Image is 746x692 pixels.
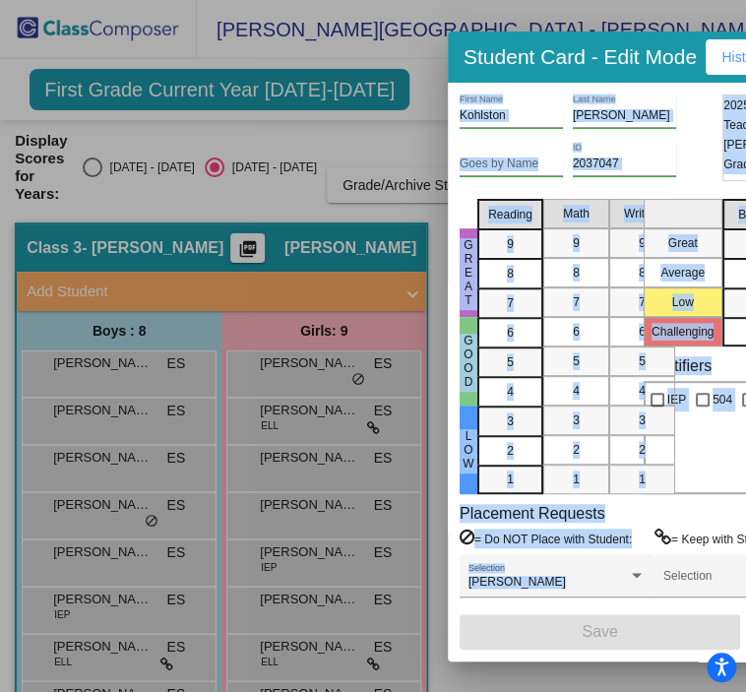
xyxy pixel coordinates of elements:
[639,441,646,459] span: 2
[573,471,580,488] span: 1
[624,205,660,222] span: Writing
[507,235,514,253] span: 9
[460,429,477,471] span: Low
[460,334,477,389] span: Good
[639,234,646,252] span: 9
[573,264,580,282] span: 8
[639,471,646,488] span: 1
[639,323,646,341] span: 6
[460,504,605,523] label: Placement Requests
[460,238,477,307] span: Great
[582,623,617,640] span: Save
[507,383,514,401] span: 4
[639,382,646,400] span: 4
[713,388,732,411] span: 504
[507,442,514,460] span: 2
[563,205,590,222] span: Math
[507,353,514,371] span: 5
[573,411,580,429] span: 3
[573,323,580,341] span: 6
[644,356,712,375] label: Identifiers
[639,411,646,429] span: 3
[639,293,646,311] span: 7
[639,352,646,370] span: 5
[460,529,632,548] label: = Do NOT Place with Student:
[667,388,686,411] span: IEP
[507,265,514,283] span: 8
[573,352,580,370] span: 5
[573,441,580,459] span: 2
[573,293,580,311] span: 7
[460,157,563,171] input: goes by name
[460,614,740,650] button: Save
[468,575,566,589] span: [PERSON_NAME]
[488,206,532,223] span: Reading
[507,471,514,488] span: 1
[573,234,580,252] span: 9
[573,157,676,171] input: Enter ID
[639,264,646,282] span: 8
[464,44,697,69] h3: Student Card - Edit Mode
[507,324,514,342] span: 6
[573,382,580,400] span: 4
[507,412,514,430] span: 3
[507,294,514,312] span: 7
